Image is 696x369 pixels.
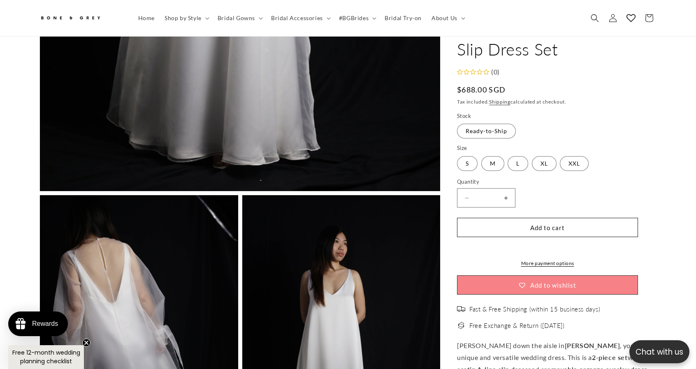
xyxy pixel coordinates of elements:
label: L [508,156,528,171]
span: Bridal Gowns [218,14,255,22]
strong: [PERSON_NAME] [565,341,620,349]
label: Quantity [457,178,638,186]
summary: About Us [427,9,469,27]
label: Ready-to-Ship [457,124,516,139]
span: #BGBrides [339,14,369,22]
span: Free 12-month wedding planning checklist [12,348,80,365]
span: Fast & Free Shipping (within 15 business days) [469,305,601,314]
div: Tax included. calculated at checkout. [457,98,657,106]
span: About Us [432,14,457,22]
button: Write a review [562,12,617,26]
button: Add to wishlist [457,275,638,295]
p: Chat with us [629,346,689,358]
button: Open chatbox [629,340,689,363]
a: More payment options [457,260,638,267]
h1: [PERSON_NAME] 2-Piece Slip Dress Set [457,17,657,60]
label: M [481,156,504,171]
span: Home [138,14,155,22]
label: XL [532,156,557,171]
summary: Bridal Accessories [266,9,334,27]
label: S [457,156,478,171]
img: Bone and Grey Bridal [39,12,101,25]
a: Bone and Grey Bridal [37,8,125,28]
a: Home [133,9,160,27]
div: Rewards [32,320,58,327]
span: Shop by Style [165,14,202,22]
a: Write a review [55,47,91,53]
button: Close teaser [82,339,90,347]
summary: #BGBrides [334,9,380,27]
div: Free 12-month wedding planning checklistClose teaser [8,345,84,369]
legend: Size [457,145,468,153]
a: Bridal Try-on [380,9,427,27]
label: XXL [560,156,589,171]
span: $688.00 SGD [457,84,506,95]
div: (0) [489,66,500,78]
button: Add to cart [457,218,638,238]
a: Shipping [489,99,510,105]
legend: Stock [457,112,472,120]
span: Free Exchange & Return ([DATE]) [469,322,565,330]
span: Bridal Try-on [385,14,422,22]
img: exchange_2.png [457,321,465,330]
strong: 2-piece set [592,353,628,361]
summary: Bridal Gowns [213,9,266,27]
span: Bridal Accessories [271,14,323,22]
summary: Shop by Style [160,9,213,27]
summary: Search [586,9,604,27]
